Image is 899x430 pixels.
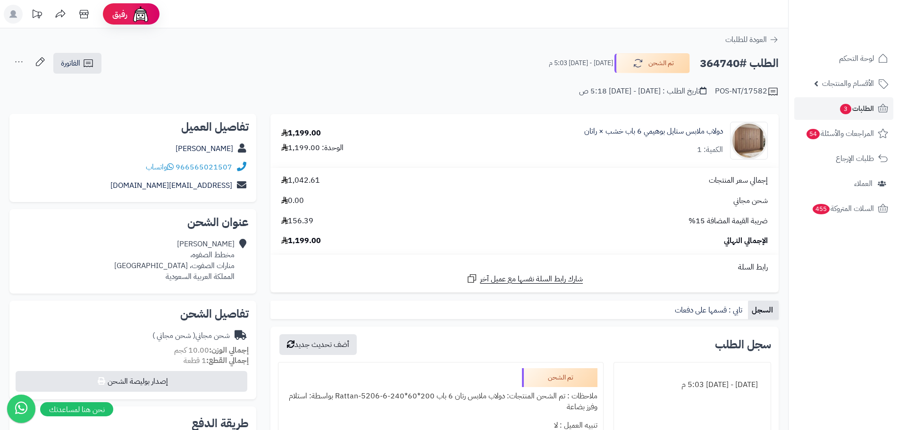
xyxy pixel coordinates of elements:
[725,34,767,45] span: العودة للطلبات
[812,202,874,215] span: السلات المتروكة
[836,152,874,165] span: طلبات الإرجاع
[480,274,583,285] span: شارك رابط السلة نفسها مع عميل آخر
[715,86,779,97] div: POS-NT/17582
[794,147,893,170] a: طلبات الإرجاع
[17,217,249,228] h2: عنوان الشحن
[614,53,690,73] button: تم الشحن
[281,216,313,227] span: 156.39
[697,144,723,155] div: الكمية: 1
[176,161,232,173] a: 966565021507
[25,5,49,26] a: تحديثات المنصة
[114,239,235,282] div: [PERSON_NAME] مخطط الصفوه، منارات الصفوت، [GEOGRAPHIC_DATA] المملكة العربية السعودية
[840,104,851,114] span: 3
[16,371,247,392] button: إصدار بوليصة الشحن
[584,126,723,137] a: دولاب ملابس ستايل بوهيمي 6 باب خشب × راتان
[806,127,874,140] span: المراجعات والأسئلة
[731,122,767,160] img: 1749982072-1-90x90.jpg
[748,301,779,320] a: السجل
[466,273,583,285] a: شارك رابط السلة نفسها مع عميل آخر
[579,86,706,97] div: تاريخ الطلب : [DATE] - [DATE] 5:18 ص
[53,53,101,74] a: الفاتورة
[281,128,321,139] div: 1,199.00
[152,330,195,341] span: ( شحن مجاني )
[733,195,768,206] span: شحن مجاني
[671,301,748,320] a: تابي : قسمها على دفعات
[192,418,249,429] h2: طريقة الدفع
[131,5,150,24] img: ai-face.png
[110,180,232,191] a: [EMAIL_ADDRESS][DOMAIN_NAME]
[112,8,127,20] span: رفيق
[281,236,321,246] span: 1,199.00
[794,122,893,145] a: المراجعات والأسئلة54
[794,47,893,70] a: لوحة التحكم
[794,172,893,195] a: العملاء
[813,204,830,214] span: 455
[146,161,174,173] a: واتساب
[209,345,249,356] strong: إجمالي الوزن:
[839,102,874,115] span: الطلبات
[281,195,304,206] span: 0.00
[17,121,249,133] h2: تفاصيل العميل
[174,345,249,356] small: 10.00 كجم
[794,97,893,120] a: الطلبات3
[176,143,233,154] a: [PERSON_NAME]
[689,216,768,227] span: ضريبة القيمة المضافة 15%
[724,236,768,246] span: الإجمالي النهائي
[152,330,230,341] div: شحن مجاني
[17,308,249,320] h2: تفاصيل الشحن
[854,177,873,190] span: العملاء
[522,368,597,387] div: تم الشحن
[725,34,779,45] a: العودة للطلبات
[279,334,357,355] button: أضف تحديث جديد
[835,25,890,45] img: logo-2.png
[822,77,874,90] span: الأقسام والمنتجات
[700,54,779,73] h2: الطلب #364740
[61,58,80,69] span: الفاتورة
[839,52,874,65] span: لوحة التحكم
[715,339,771,350] h3: سجل الطلب
[184,355,249,366] small: 1 قطعة
[274,262,775,273] div: رابط السلة
[284,387,597,416] div: ملاحظات : تم الشحن المنتجات: دولاب ملابس رتان 6 باب 200*60*240-Rattan-5206-6 بواسطة: استلام وفرز ...
[281,175,320,186] span: 1,042.61
[281,143,344,153] div: الوحدة: 1,199.00
[206,355,249,366] strong: إجمالي القطع:
[807,129,820,139] span: 54
[549,59,613,68] small: [DATE] - [DATE] 5:03 م
[709,175,768,186] span: إجمالي سعر المنتجات
[794,197,893,220] a: السلات المتروكة455
[620,376,765,394] div: [DATE] - [DATE] 5:03 م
